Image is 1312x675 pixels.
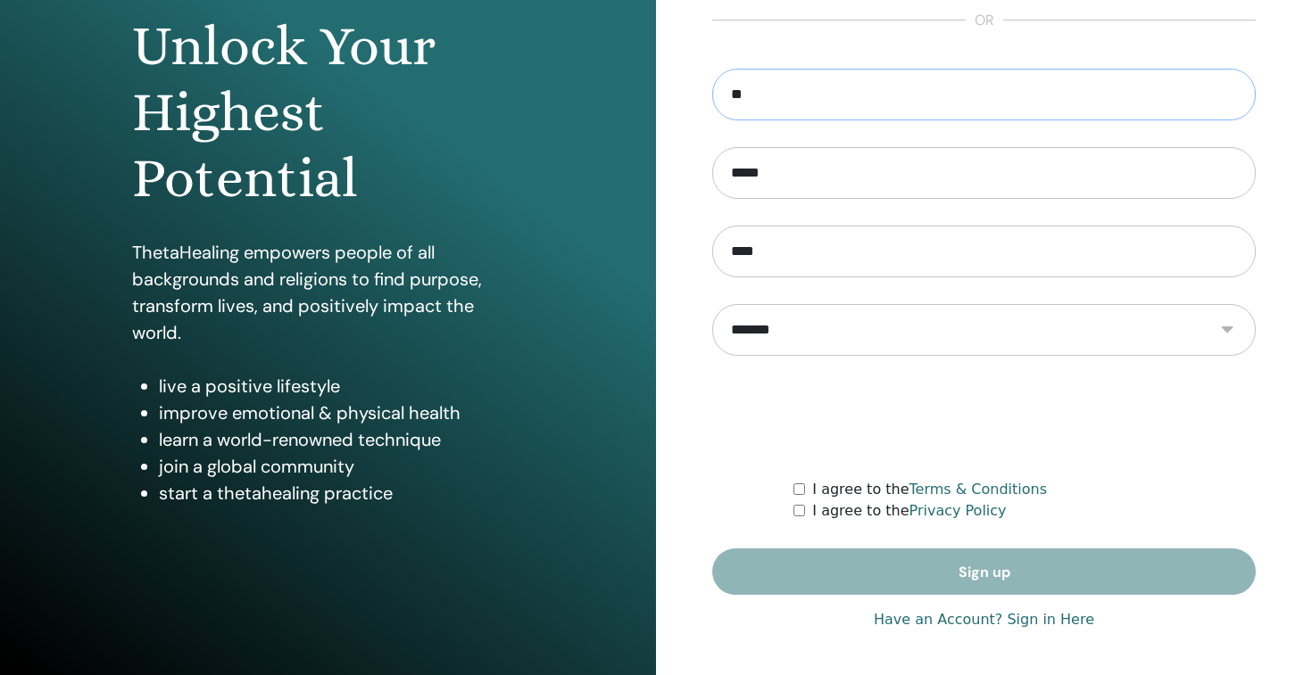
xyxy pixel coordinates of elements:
a: Privacy Policy [909,502,1007,519]
label: I agree to the [812,479,1047,500]
p: ThetaHealing empowers people of all backgrounds and religions to find purpose, transform lives, a... [132,239,525,346]
li: live a positive lifestyle [159,373,525,399]
li: start a thetahealing practice [159,480,525,506]
li: join a global community [159,453,525,480]
h1: Unlock Your Highest Potential [132,13,525,212]
a: Terms & Conditions [909,481,1047,498]
iframe: reCAPTCHA [849,383,1120,452]
li: improve emotional & physical health [159,399,525,426]
label: I agree to the [812,500,1006,522]
li: learn a world-renowned technique [159,426,525,453]
a: Have an Account? Sign in Here [874,609,1094,630]
span: or [966,10,1003,31]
